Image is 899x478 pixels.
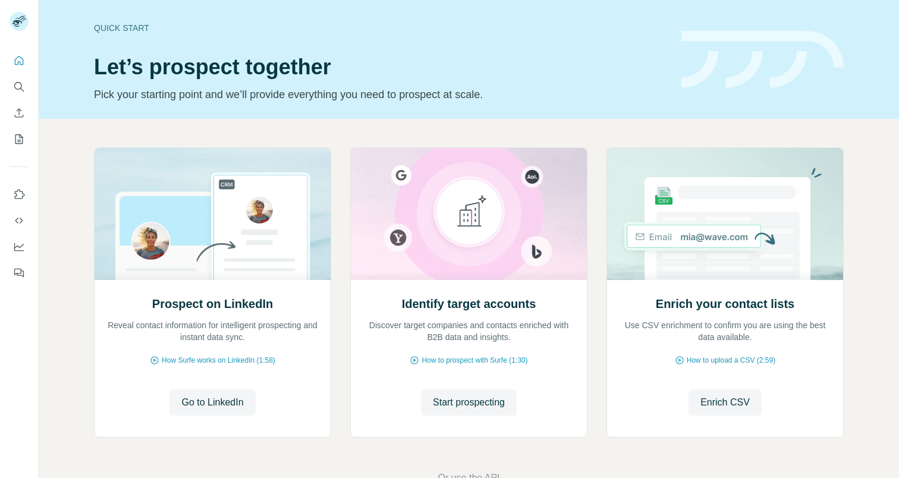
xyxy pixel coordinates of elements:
p: Use CSV enrichment to confirm you are using the best data available. [619,319,831,343]
p: Reveal contact information for intelligent prospecting and instant data sync. [106,319,319,343]
div: Quick start [94,22,667,34]
img: Prospect on LinkedIn [94,148,331,280]
button: Quick start [10,50,29,71]
button: Search [10,76,29,98]
span: How Surfe works on LinkedIn (1:58) [162,355,275,366]
span: Enrich CSV [700,395,750,410]
button: Dashboard [10,236,29,257]
h1: Let’s prospect together [94,55,667,79]
button: Use Surfe on LinkedIn [10,184,29,205]
button: Enrich CSV [10,102,29,124]
p: Pick your starting point and we’ll provide everything you need to prospect at scale. [94,86,667,103]
button: My lists [10,128,29,150]
button: Enrich CSV [689,389,762,416]
span: Go to LinkedIn [181,395,243,410]
button: Go to LinkedIn [169,389,255,416]
h2: Identify target accounts [402,295,536,312]
h2: Prospect on LinkedIn [152,295,273,312]
span: How to upload a CSV (2:59) [687,355,775,366]
img: Enrich your contact lists [606,148,844,280]
span: Start prospecting [433,395,505,410]
img: Identify target accounts [350,148,587,280]
button: Start prospecting [421,389,517,416]
img: banner [681,31,844,89]
span: How to prospect with Surfe (1:30) [422,355,527,366]
button: Feedback [10,262,29,284]
button: Use Surfe API [10,210,29,231]
p: Discover target companies and contacts enriched with B2B data and insights. [363,319,575,343]
h2: Enrich your contact lists [656,295,794,312]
